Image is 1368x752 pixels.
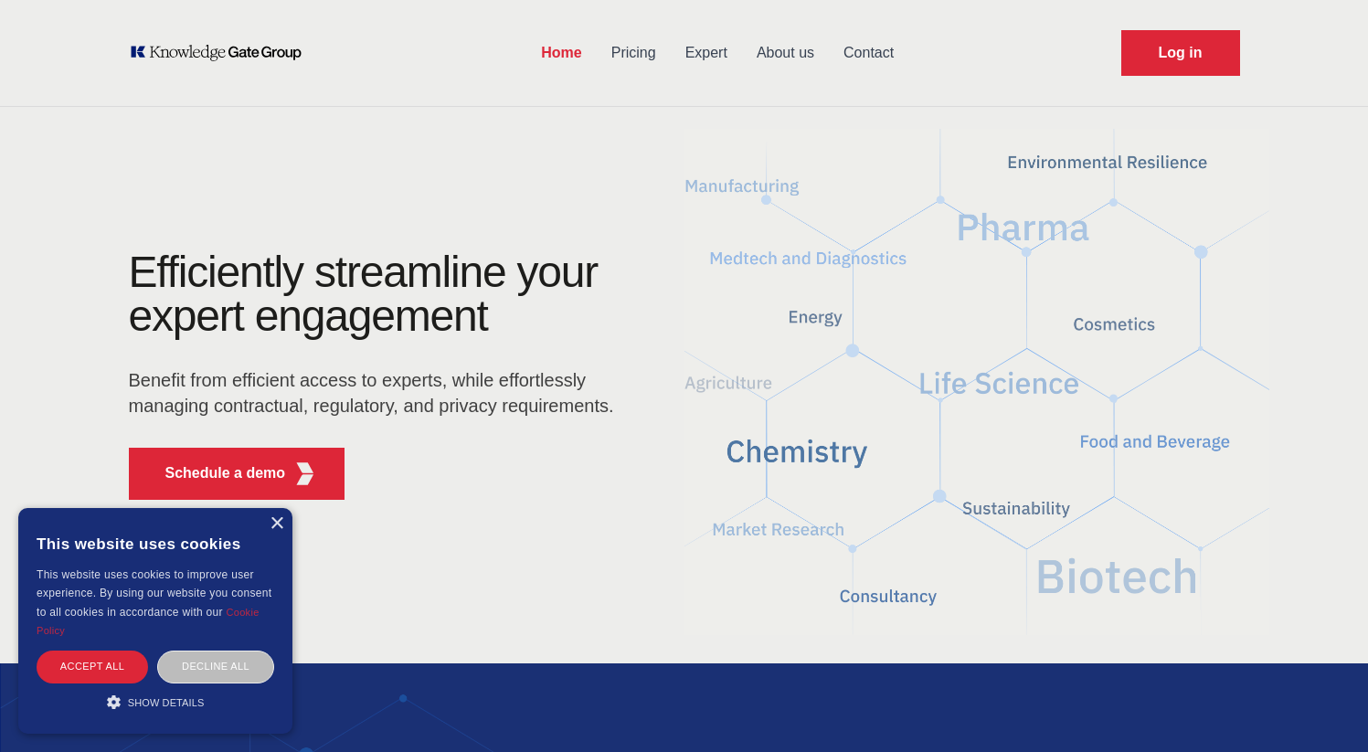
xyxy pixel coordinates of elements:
[37,607,260,636] a: Cookie Policy
[270,517,283,531] div: Close
[37,568,271,619] span: This website uses cookies to improve user experience. By using our website you consent to all coo...
[37,522,274,566] div: This website uses cookies
[157,651,274,683] div: Decline all
[129,44,314,62] a: KOL Knowledge Platform: Talk to Key External Experts (KEE)
[684,119,1269,645] img: KGG Fifth Element RED
[129,448,345,500] button: Schedule a demoKGG Fifth Element RED
[597,29,671,77] a: Pricing
[37,693,274,711] div: Show details
[526,29,596,77] a: Home
[129,367,626,418] p: Benefit from efficient access to experts, while effortlessly managing contractual, regulatory, an...
[129,248,599,340] h1: Efficiently streamline your expert engagement
[1121,30,1240,76] a: Request Demo
[742,29,829,77] a: About us
[1277,664,1368,752] iframe: Chat Widget
[128,697,205,708] span: Show details
[293,462,316,485] img: KGG Fifth Element RED
[165,462,286,484] p: Schedule a demo
[829,29,908,77] a: Contact
[37,651,148,683] div: Accept all
[671,29,742,77] a: Expert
